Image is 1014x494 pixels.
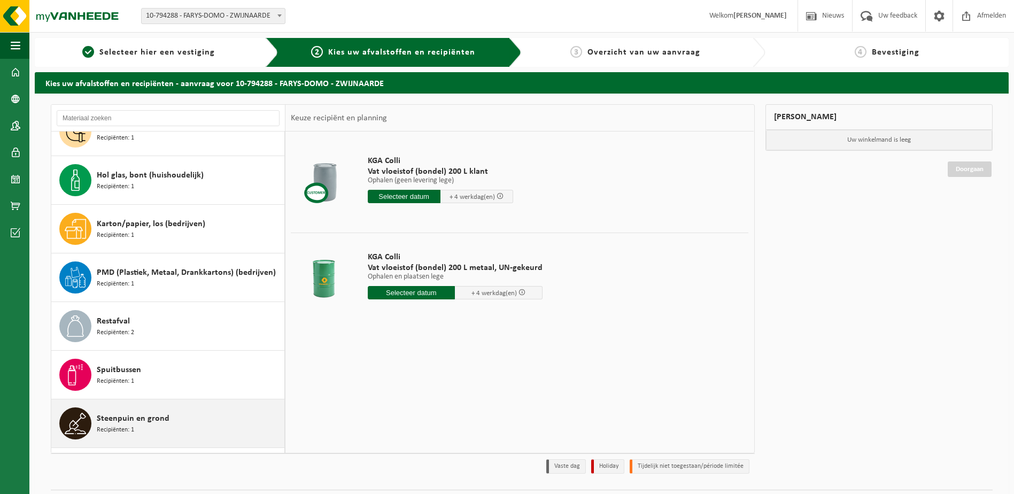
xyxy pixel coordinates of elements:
span: Recipiënten: 1 [97,279,134,289]
span: PMD (Plastiek, Metaal, Drankkartons) (bedrijven) [97,266,276,279]
h2: Kies uw afvalstoffen en recipiënten - aanvraag voor 10-794288 - FARYS-DOMO - ZWIJNAARDE [35,72,1009,93]
input: Materiaal zoeken [57,110,280,126]
span: Recipiënten: 1 [97,230,134,241]
span: Steenpuin en grond [97,412,169,425]
span: Kies uw afvalstoffen en recipiënten [328,48,475,57]
span: 4 [855,46,866,58]
a: 1Selecteer hier een vestiging [40,46,257,59]
span: Vat vloeistof (bondel) 200 L metaal, UN-gekeurd [368,263,543,273]
p: Uw winkelmand is leeg [766,130,993,150]
button: Restafval Recipiënten: 2 [51,302,285,351]
button: PMD (Plastiek, Metaal, Drankkartons) (bedrijven) Recipiënten: 1 [51,253,285,302]
a: Doorgaan [948,161,992,177]
span: Recipiënten: 1 [97,133,134,143]
li: Vaste dag [546,459,586,474]
button: Spuitbussen Recipiënten: 1 [51,351,285,399]
button: Steenpuin en grond Recipiënten: 1 [51,399,285,448]
span: 3 [570,46,582,58]
span: Restafval [97,315,130,328]
span: Bevestiging [872,48,919,57]
span: 2 [311,46,323,58]
span: Recipiënten: 1 [97,425,134,435]
span: Overzicht van uw aanvraag [587,48,700,57]
button: Karton/papier, los (bedrijven) Recipiënten: 1 [51,205,285,253]
input: Selecteer datum [368,190,440,203]
li: Tijdelijk niet toegestaan/période limitée [630,459,749,474]
p: Ophalen (geen levering lege) [368,177,513,184]
div: [PERSON_NAME] [765,104,993,130]
span: Recipiënten: 1 [97,376,134,387]
span: 1 [82,46,94,58]
span: KGA Colli [368,252,543,263]
span: Recipiënten: 2 [97,328,134,338]
span: 10-794288 - FARYS-DOMO - ZWIJNAARDE [142,9,285,24]
div: Keuze recipiënt en planning [285,105,392,132]
span: Spuitbussen [97,364,141,376]
li: Holiday [591,459,624,474]
span: Hol glas, bont (huishoudelijk) [97,169,204,182]
strong: [PERSON_NAME] [733,12,787,20]
button: Hol glas, bont (huishoudelijk) Recipiënten: 1 [51,156,285,205]
span: + 4 werkdag(en) [450,194,495,200]
button: High density polyethyleen (HDPE) gekleurd Recipiënten: 1 [51,107,285,156]
span: Recipiënten: 1 [97,182,134,192]
span: KGA Colli [368,156,513,166]
span: Vat vloeistof (bondel) 200 L klant [368,166,513,177]
span: + 4 werkdag(en) [471,290,517,297]
input: Selecteer datum [368,286,455,299]
span: 10-794288 - FARYS-DOMO - ZWIJNAARDE [141,8,285,24]
span: Karton/papier, los (bedrijven) [97,218,205,230]
span: Selecteer hier een vestiging [99,48,215,57]
p: Ophalen en plaatsen lege [368,273,543,281]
